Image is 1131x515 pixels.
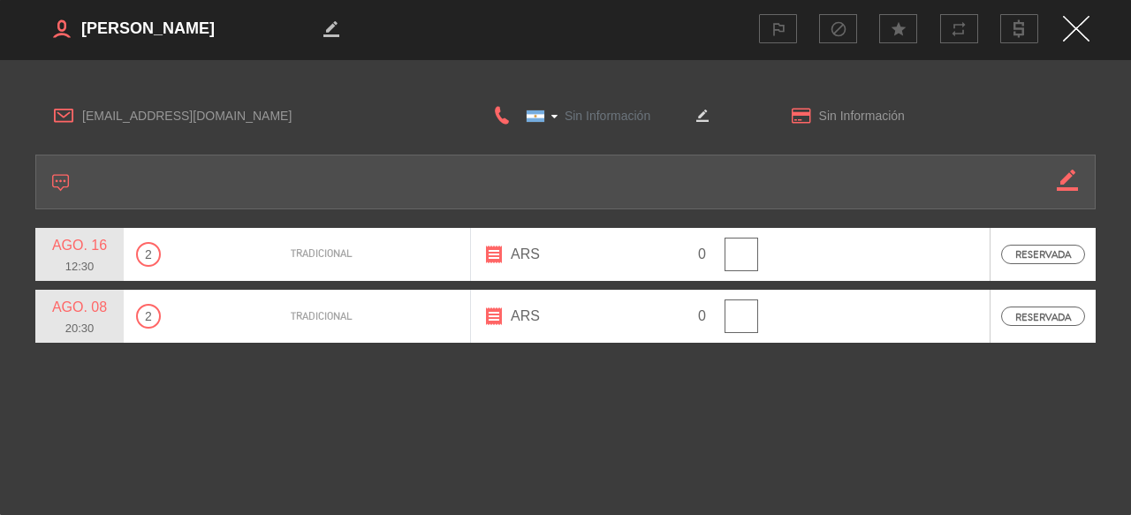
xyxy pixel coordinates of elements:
[42,234,118,257] span: ago. 16
[483,306,505,327] i: receipt
[136,242,161,267] span: 2
[1001,307,1085,326] span: RESERVADA
[1063,16,1089,42] button: Close
[42,257,118,276] span: 12:30
[483,244,505,265] i: receipt
[136,304,161,329] span: 2
[1063,16,1089,42] img: close2.png
[696,110,709,122] i: border_color
[1057,155,1074,208] button: border_color
[514,107,557,127] div: Argentina: +54
[770,20,787,38] i: outlined_flag
[42,296,118,319] span: ago. 08
[1057,170,1078,191] i: border_color
[511,305,540,328] span: ARS
[1001,245,1085,264] span: RESERVADA
[42,319,118,337] span: 20:30
[82,106,435,126] span: [EMAIL_ADDRESS][DOMAIN_NAME]
[698,305,706,328] span: 0
[698,243,706,266] span: 0
[890,20,907,38] i: star
[512,105,689,127] input: Sin Información
[324,22,338,36] i: border_color
[511,243,540,266] span: ARS
[830,20,847,38] i: block
[819,106,1077,126] span: Sin Información
[291,246,353,263] span: tradicional
[950,20,968,38] i: repeat
[291,308,353,326] span: tradicional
